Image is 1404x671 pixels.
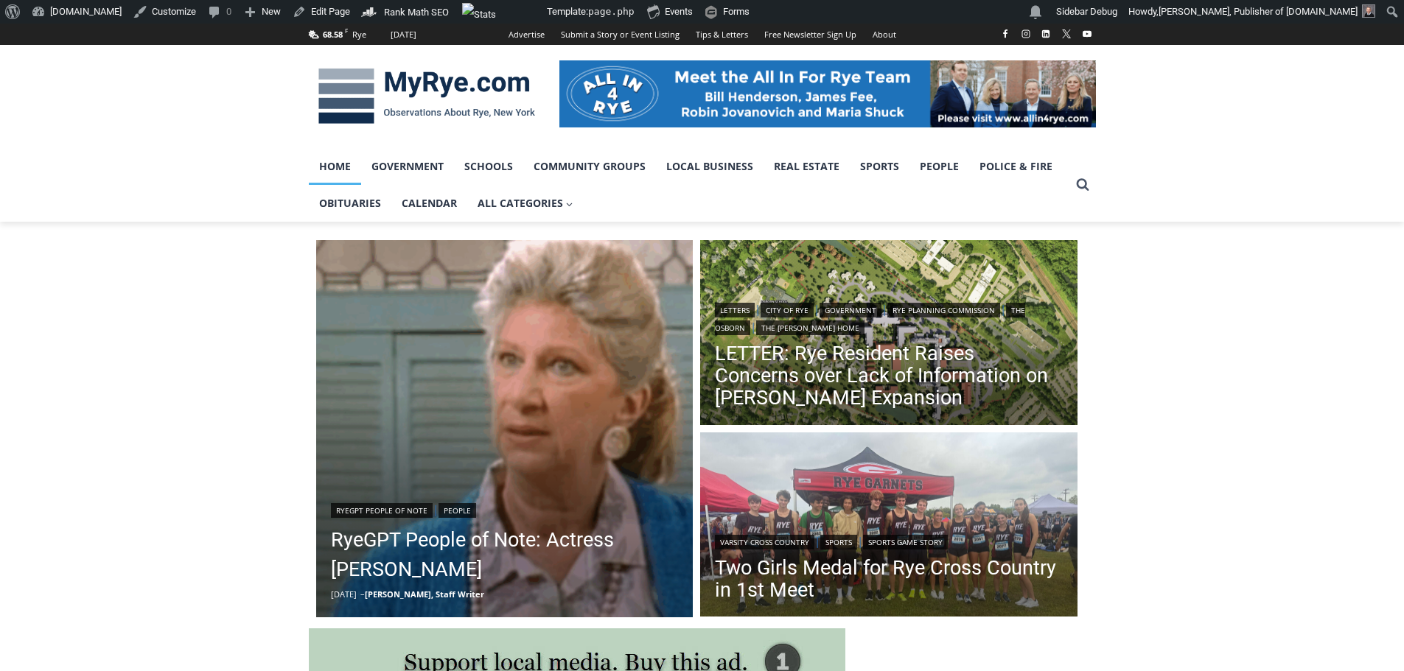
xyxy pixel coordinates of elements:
[1058,25,1075,43] a: X
[467,185,584,222] a: All Categories
[764,148,850,185] a: Real Estate
[820,535,857,549] a: Sports
[454,148,523,185] a: Schools
[761,303,814,317] a: City of Rye
[700,240,1078,429] a: Read More LETTER: Rye Resident Raises Concerns over Lack of Information on Osborn Expansion
[1017,25,1035,43] a: Instagram
[588,6,635,17] span: page.php
[715,535,814,549] a: Varsity Cross Country
[969,148,1063,185] a: Police & Fire
[756,320,865,335] a: The [PERSON_NAME] Home
[384,7,449,18] span: Rank Math SEO
[1069,172,1096,198] button: View Search Form
[331,503,433,518] a: RyeGPT People of Note
[331,589,357,600] time: [DATE]
[1078,25,1096,43] a: YouTube
[1037,25,1055,43] a: Linkedin
[323,29,343,40] span: 68.58
[909,148,969,185] a: People
[688,24,756,45] a: Tips & Letters
[316,240,694,617] a: Read More RyeGPT People of Note: Actress Liz Sheridan
[309,148,361,185] a: Home
[360,589,365,600] span: –
[316,240,694,617] img: (PHOTO: Sheridan in an episode of ALF. Public Domain.)
[500,24,904,45] nav: Secondary Navigation
[1159,6,1358,17] span: [PERSON_NAME], Publisher of [DOMAIN_NAME]
[715,532,1063,549] div: | |
[309,148,1069,222] nav: Primary Navigation
[478,195,573,211] span: All Categories
[361,148,454,185] a: Government
[391,185,467,222] a: Calendar
[996,25,1014,43] a: Facebook
[850,148,909,185] a: Sports
[715,342,1063,409] a: LETTER: Rye Resident Raises Concerns over Lack of Information on [PERSON_NAME] Expansion
[352,28,366,41] div: Rye
[309,185,391,222] a: Obituaries
[553,24,688,45] a: Submit a Story or Event Listing
[656,148,764,185] a: Local Business
[462,3,545,21] img: Views over 48 hours. Click for more Jetpack Stats.
[756,24,865,45] a: Free Newsletter Sign Up
[559,60,1096,127] img: All in for Rye
[500,24,553,45] a: Advertise
[715,300,1063,335] div: | | | | |
[700,432,1078,621] a: Read More Two Girls Medal for Rye Cross Country in 1st Meet
[365,589,484,600] a: [PERSON_NAME], Staff Writer
[331,500,679,518] div: |
[700,240,1078,429] img: (PHOTO: Illustrative plan of The Osborn's proposed site plan from the July 10, 2025 planning comm...
[391,28,416,41] div: [DATE]
[331,525,679,584] a: RyeGPT People of Note: Actress [PERSON_NAME]
[887,303,1000,317] a: Rye Planning Commission
[345,27,348,35] span: F
[523,148,656,185] a: Community Groups
[865,24,904,45] a: About
[700,432,1078,621] img: (PHOTO: The Rye Varsity Cross Country team after their first meet on Saturday, September 6, 2025....
[715,557,1063,601] a: Two Girls Medal for Rye Cross Country in 1st Meet
[863,535,948,549] a: Sports Game Story
[439,503,476,518] a: People
[715,303,755,317] a: Letters
[820,303,881,317] a: Government
[309,58,545,135] img: MyRye.com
